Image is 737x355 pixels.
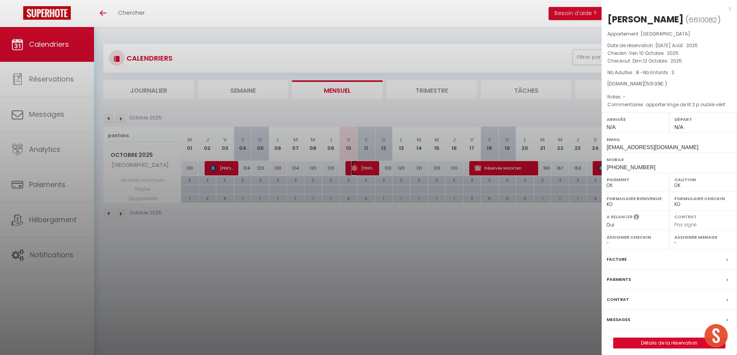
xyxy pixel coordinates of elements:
[607,101,731,109] p: Commentaires :
[674,221,697,228] span: Pas signé
[674,176,732,183] label: Caution
[607,233,664,241] label: Assigner Checkin
[607,93,731,101] p: Notes :
[629,50,679,56] span: Ven 10 Octobre . 2025
[646,80,660,87] span: 501.93
[705,324,728,347] div: Ouvrir le chat
[674,214,697,219] label: Contrat
[674,116,732,123] label: Départ
[607,316,630,324] label: Messages
[607,136,732,143] label: Email
[607,116,664,123] label: Arrivée
[614,338,725,348] a: Détails de la réservation
[643,69,674,76] span: Nb Enfants : 3
[689,15,717,25] span: 6610082
[674,124,683,130] span: N/A
[633,58,682,64] span: Dim 12 Octobre . 2025
[613,338,725,348] button: Détails de la réservation
[607,296,629,304] label: Contrat
[602,4,731,13] div: x
[686,14,721,25] span: ( )
[655,42,698,49] span: [DATE] Août . 2025
[607,144,698,150] span: [EMAIL_ADDRESS][DOMAIN_NAME]
[607,176,664,183] label: Paiement
[607,42,731,49] p: Date de réservation :
[607,164,655,170] span: [PHONE_NUMBER]
[674,195,732,202] label: Formulaire Checkin
[607,57,731,65] p: Checkout :
[607,255,627,263] label: Facture
[607,49,731,57] p: Checkin :
[634,214,639,222] i: Sélectionner OUI si vous souhaiter envoyer les séquences de messages post-checkout
[607,195,664,202] label: Formulaire Bienvenue
[607,30,731,38] p: Appartement :
[607,69,674,76] span: Nb Adultes : 8 -
[607,214,633,220] label: A relancer
[607,275,631,284] label: Paiements
[607,124,616,130] span: N/A
[607,13,684,25] div: [PERSON_NAME]
[644,80,667,87] span: ( € )
[607,156,732,163] label: Mobile
[623,93,626,100] span: -
[641,31,690,37] span: [GEOGRAPHIC_DATA]
[674,233,732,241] label: Assigner Menage
[607,80,731,88] div: [DOMAIN_NAME]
